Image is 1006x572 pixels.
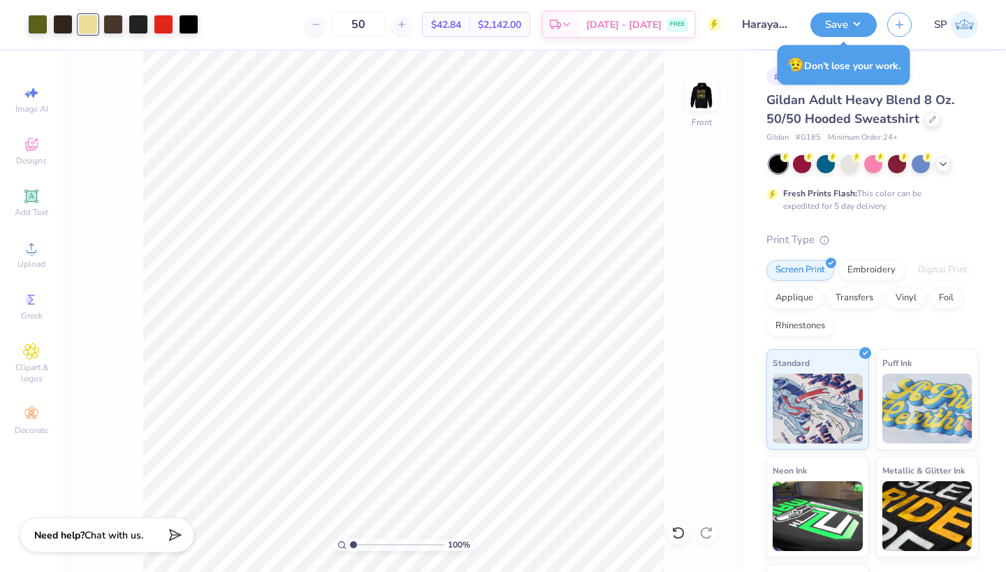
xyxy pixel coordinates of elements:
img: Standard [773,374,863,443]
span: $42.84 [431,17,461,32]
span: # G185 [796,132,821,144]
button: Save [810,13,877,37]
span: Image AI [15,103,48,115]
span: Gildan [766,132,789,144]
span: Standard [773,355,810,370]
span: Neon Ink [773,463,807,478]
span: $2,142.00 [478,17,521,32]
span: Designs [16,155,47,166]
span: Puff Ink [882,355,912,370]
span: FREE [670,20,685,29]
div: Rhinestones [766,316,834,337]
div: Front [692,116,712,129]
span: 😥 [787,56,804,74]
span: Chat with us. [85,529,143,542]
span: Upload [17,258,45,270]
div: Don’t lose your work. [778,45,910,85]
span: 100 % [448,538,470,551]
div: Embroidery [838,260,905,281]
div: Print Type [766,232,978,248]
img: Stephen Peralta [951,11,978,38]
span: [DATE] - [DATE] [586,17,662,32]
div: Transfers [826,288,882,309]
span: Decorate [15,425,48,436]
div: # 512490A [766,68,822,85]
span: Minimum Order: 24 + [828,132,898,144]
input: Untitled Design [731,10,800,38]
img: Puff Ink [882,374,972,443]
span: Clipart & logos [7,362,56,384]
div: Foil [930,288,963,309]
span: Add Text [15,207,48,218]
input: – – [331,12,386,37]
span: Metallic & Glitter Ink [882,463,965,478]
div: Vinyl [887,288,926,309]
a: SP [934,11,978,38]
img: Metallic & Glitter Ink [882,481,972,551]
div: Screen Print [766,260,834,281]
strong: Fresh Prints Flash: [783,188,857,199]
div: This color can be expedited for 5 day delivery. [783,187,955,212]
span: SP [934,17,947,33]
div: Digital Print [909,260,977,281]
img: Front [687,81,715,109]
div: Applique [766,288,822,309]
span: Gildan Adult Heavy Blend 8 Oz. 50/50 Hooded Sweatshirt [766,91,954,127]
strong: Need help? [34,529,85,542]
span: Greek [21,310,43,321]
img: Neon Ink [773,481,863,551]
